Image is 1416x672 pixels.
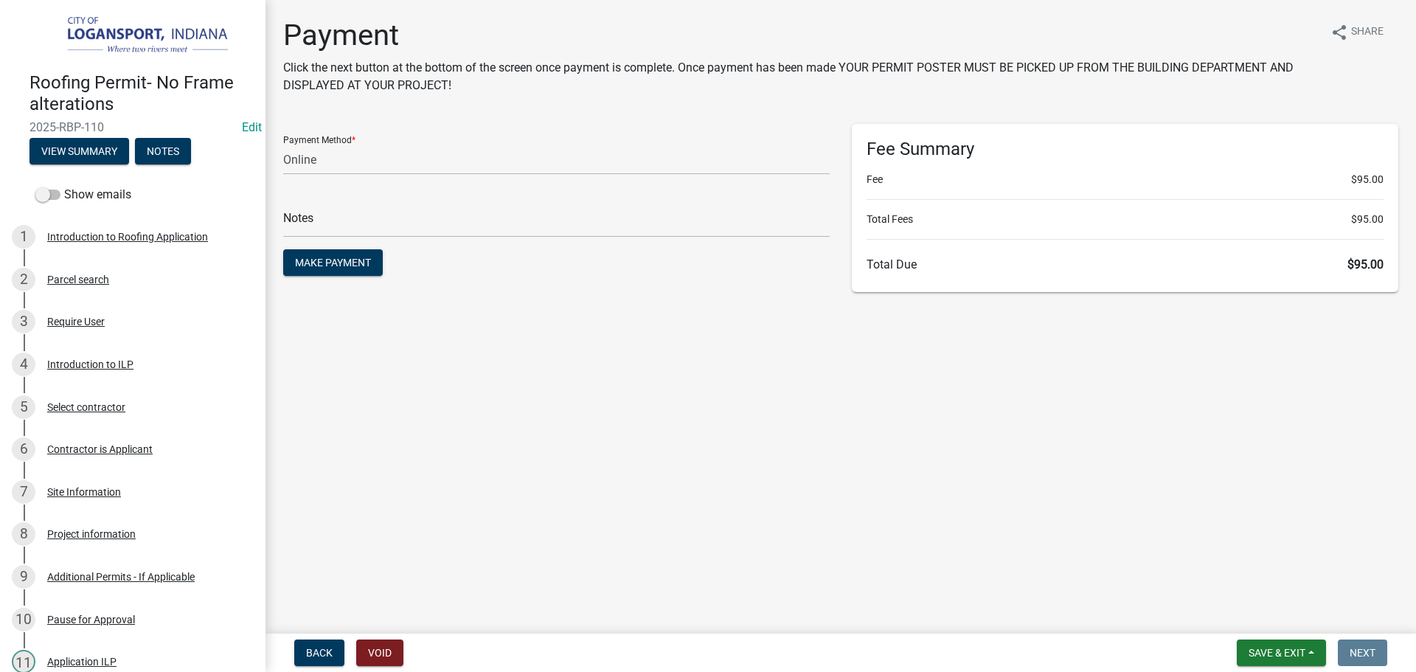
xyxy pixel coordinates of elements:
[47,274,109,285] div: Parcel search
[29,147,129,159] wm-modal-confirm: Summary
[1338,640,1387,666] button: Next
[47,487,121,497] div: Site Information
[867,139,1384,160] h6: Fee Summary
[12,480,35,504] div: 7
[283,59,1319,94] p: Click the next button at the bottom of the screen once payment is complete. Once payment has been...
[47,316,105,327] div: Require User
[47,444,153,454] div: Contractor is Applicant
[242,120,262,134] a: Edit
[294,640,344,666] button: Back
[1237,640,1326,666] button: Save & Exit
[1330,24,1348,41] i: share
[1351,212,1384,227] span: $95.00
[12,310,35,333] div: 3
[12,437,35,461] div: 6
[29,72,254,115] h4: Roofing Permit- No Frame alterations
[867,212,1384,227] li: Total Fees
[47,402,125,412] div: Select contractor
[283,18,1319,53] h1: Payment
[29,15,242,57] img: City of Logansport, Indiana
[1350,647,1375,659] span: Next
[12,522,35,546] div: 8
[47,614,135,625] div: Pause for Approval
[1347,257,1384,271] span: $95.00
[29,120,236,134] span: 2025-RBP-110
[242,120,262,134] wm-modal-confirm: Edit Application Number
[12,565,35,589] div: 9
[12,608,35,631] div: 10
[867,257,1384,271] h6: Total Due
[47,657,117,667] div: Application ILP
[283,249,383,276] button: Make Payment
[29,138,129,164] button: View Summary
[12,353,35,376] div: 4
[135,138,191,164] button: Notes
[47,572,195,582] div: Additional Permits - If Applicable
[47,359,133,370] div: Introduction to ILP
[12,395,35,419] div: 5
[1351,24,1384,41] span: Share
[12,268,35,291] div: 2
[1319,18,1395,46] button: shareShare
[47,232,208,242] div: Introduction to Roofing Application
[35,186,131,204] label: Show emails
[295,257,371,269] span: Make Payment
[1249,647,1305,659] span: Save & Exit
[356,640,403,666] button: Void
[867,172,1384,187] li: Fee
[135,147,191,159] wm-modal-confirm: Notes
[47,529,136,539] div: Project information
[1351,172,1384,187] span: $95.00
[306,647,333,659] span: Back
[12,225,35,249] div: 1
